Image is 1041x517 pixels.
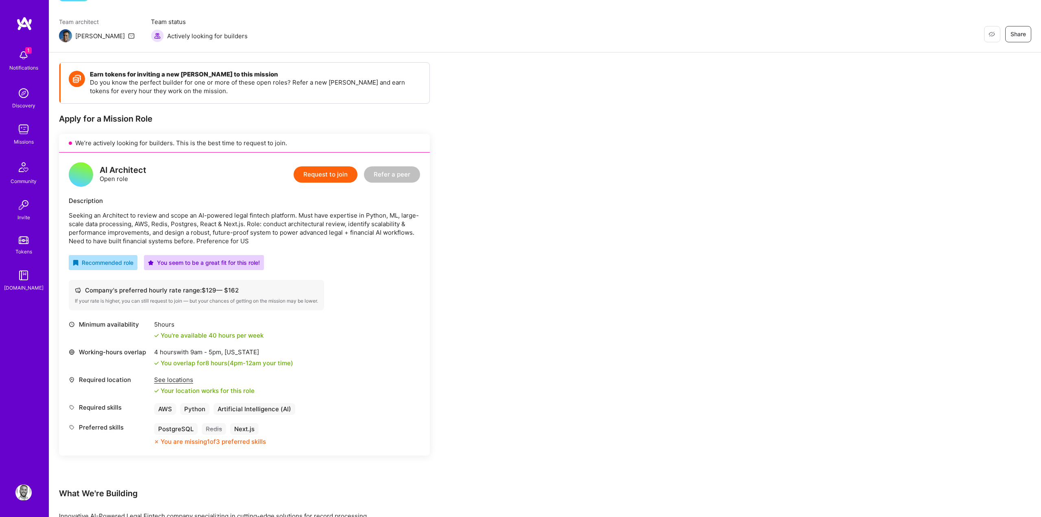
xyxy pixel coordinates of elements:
[100,166,146,175] div: AI Architect
[15,484,32,501] img: User Avatar
[15,247,32,256] div: Tokens
[151,17,248,26] span: Team status
[16,16,33,31] img: logo
[148,260,154,266] i: icon PurpleStar
[154,386,255,395] div: Your location works for this role
[69,424,75,430] i: icon Tag
[154,388,159,393] i: icon Check
[69,423,150,432] div: Preferred skills
[213,403,295,415] div: Artificial Intelligence (AI)
[75,286,318,294] div: Company's preferred hourly rate range: $ 129 — $ 162
[154,403,176,415] div: AWS
[69,403,150,412] div: Required skills
[15,267,32,284] img: guide book
[12,101,35,110] div: Discovery
[75,298,318,304] div: If your rate is higher, you can still request to join — but your chances of getting on the missio...
[13,484,34,501] a: User Avatar
[14,157,33,177] img: Community
[59,488,547,499] div: What We're Building
[161,359,293,367] div: You overlap for 8 hours ( your time)
[148,258,260,267] div: You seem to be a great fit for this role!
[90,78,421,95] p: Do you know the perfect builder for one or more of these open roles? Refer a new [PERSON_NAME] an...
[69,377,75,383] i: icon Location
[154,375,255,384] div: See locations
[154,423,198,435] div: PostgreSQL
[90,71,421,78] h4: Earn tokens for inviting a new [PERSON_NAME] to this mission
[154,348,293,356] div: 4 hours with [US_STATE]
[69,71,85,87] img: Token icon
[73,258,133,267] div: Recommended role
[73,260,78,266] i: icon RecommendedBadge
[69,196,420,205] div: Description
[154,331,264,340] div: You're available 40 hours per week
[11,177,37,185] div: Community
[69,321,75,327] i: icon Clock
[15,121,32,137] img: teamwork
[15,197,32,213] img: Invite
[14,137,34,146] div: Missions
[154,361,159,366] i: icon Check
[151,29,164,42] img: Actively looking for builders
[15,47,32,63] img: bell
[59,17,135,26] span: Team architect
[59,29,72,42] img: Team Architect
[1011,30,1026,38] span: Share
[154,320,264,329] div: 5 hours
[161,437,266,446] div: You are missing 1 of 3 preferred skills
[189,348,224,356] span: 9am - 5pm ,
[230,359,261,367] span: 4pm - 12am
[167,32,248,40] span: Actively looking for builders
[128,33,135,39] i: icon Mail
[1005,26,1031,42] button: Share
[230,423,259,435] div: Next.js
[75,32,125,40] div: [PERSON_NAME]
[294,166,357,183] button: Request to join
[202,423,226,435] div: Redis
[59,113,430,124] div: Apply for a Mission Role
[364,166,420,183] button: Refer a peer
[59,134,430,153] div: We’re actively looking for builders. This is the best time to request to join.
[9,63,38,72] div: Notifications
[4,284,44,292] div: [DOMAIN_NAME]
[19,236,28,244] img: tokens
[989,31,995,37] i: icon EyeClosed
[69,404,75,410] i: icon Tag
[154,333,159,338] i: icon Check
[17,213,30,222] div: Invite
[69,349,75,355] i: icon World
[154,439,159,444] i: icon CloseOrange
[180,403,209,415] div: Python
[69,211,420,245] p: Seeking an Architect to review and scope an AI-powered legal fintech platform. Must have expertis...
[15,85,32,101] img: discovery
[75,287,81,293] i: icon Cash
[69,375,150,384] div: Required location
[69,348,150,356] div: Working-hours overlap
[100,166,146,183] div: Open role
[69,320,150,329] div: Minimum availability
[25,47,32,54] span: 1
